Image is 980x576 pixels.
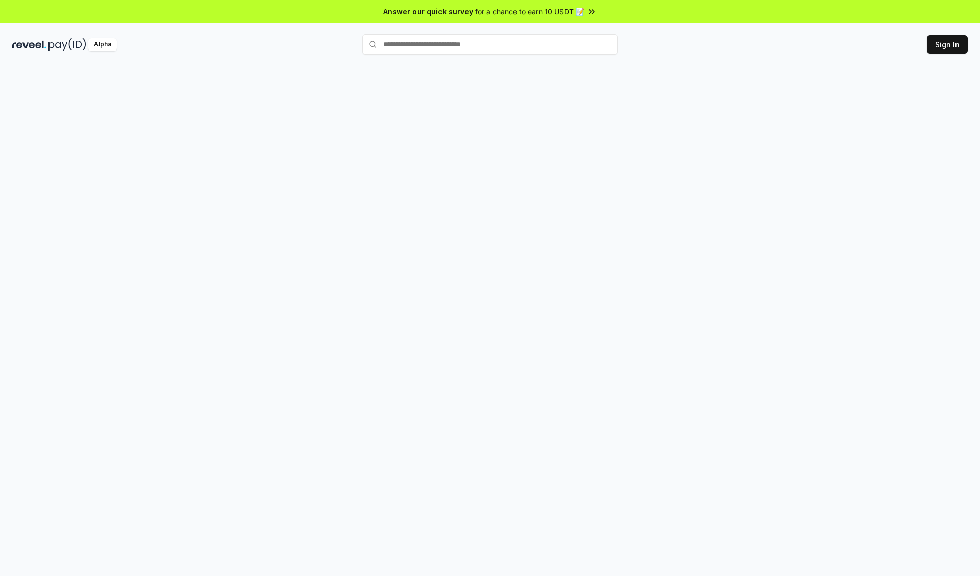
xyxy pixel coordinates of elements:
img: reveel_dark [12,38,46,51]
span: for a chance to earn 10 USDT 📝 [475,6,584,17]
button: Sign In [927,35,968,54]
img: pay_id [48,38,86,51]
span: Answer our quick survey [383,6,473,17]
div: Alpha [88,38,117,51]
